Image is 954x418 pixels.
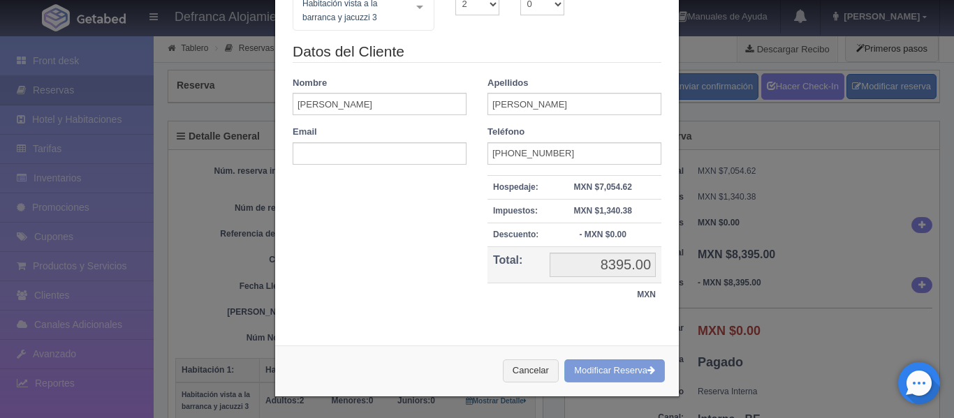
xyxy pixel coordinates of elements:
label: Email [293,126,317,139]
strong: MXN [637,290,656,299]
label: Apellidos [487,77,529,90]
th: Hospedaje: [487,175,544,199]
strong: MXN $7,054.62 [573,182,631,192]
button: Cancelar [503,359,559,382]
label: Nombre [293,77,327,90]
th: Descuento: [487,223,544,246]
legend: Datos del Cliente [293,41,661,63]
th: Total: [487,247,544,283]
strong: MXN $1,340.38 [573,206,631,216]
label: Teléfono [487,126,524,139]
th: Impuestos: [487,199,544,223]
strong: - MXN $0.00 [579,230,626,239]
